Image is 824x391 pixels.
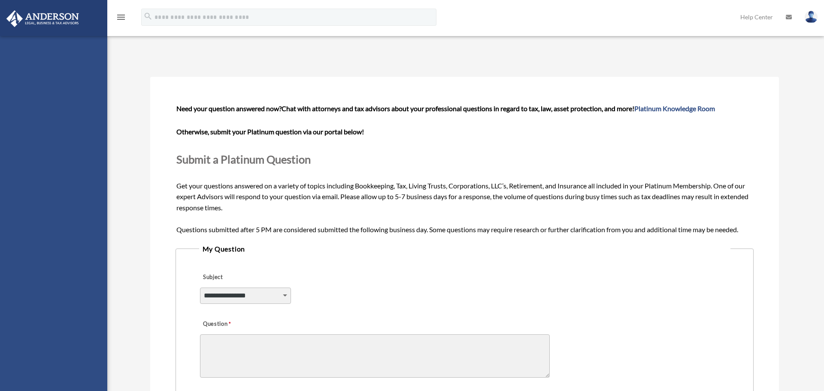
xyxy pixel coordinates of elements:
[143,12,153,21] i: search
[176,104,282,112] span: Need your question answered now?
[282,104,715,112] span: Chat with attorneys and tax advisors about your professional questions in regard to tax, law, ass...
[116,12,126,22] i: menu
[200,271,282,283] label: Subject
[200,318,267,330] label: Question
[176,127,364,136] b: Otherwise, submit your Platinum question via our portal below!
[805,11,818,23] img: User Pic
[634,104,715,112] a: Platinum Knowledge Room
[116,15,126,22] a: menu
[176,153,311,166] span: Submit a Platinum Question
[176,104,753,233] span: Get your questions answered on a variety of topics including Bookkeeping, Tax, Living Trusts, Cor...
[4,10,82,27] img: Anderson Advisors Platinum Portal
[199,243,730,255] legend: My Question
